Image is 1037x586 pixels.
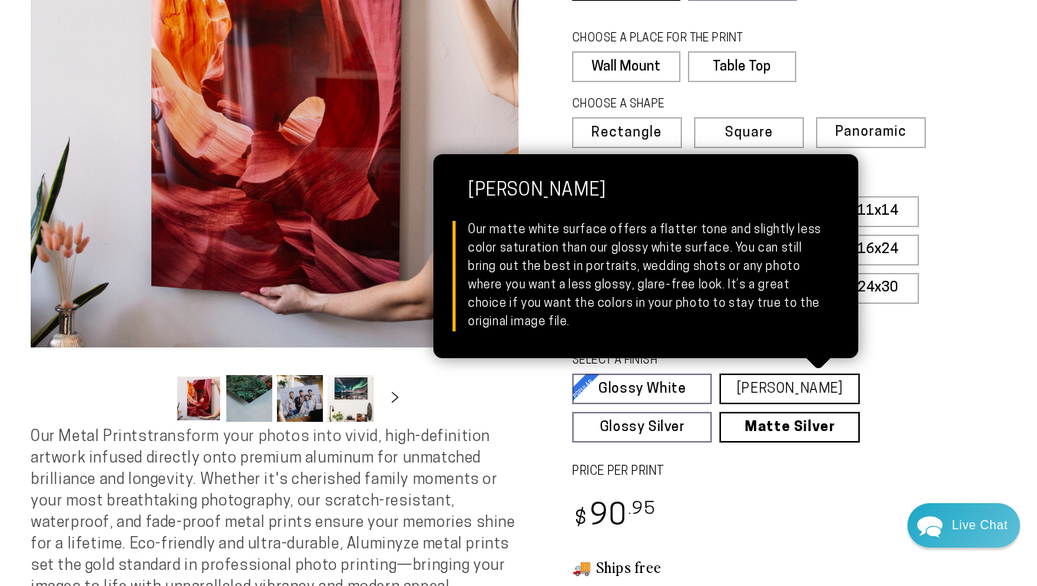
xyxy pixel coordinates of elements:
button: Load image 4 in gallery view [328,375,374,422]
label: Table Top [688,51,796,82]
span: $ [574,509,588,530]
a: [PERSON_NAME] [719,374,859,404]
sup: .95 [628,501,656,519]
a: Glossy White [572,374,712,404]
span: Square [725,127,773,140]
button: Slide right [378,382,412,416]
label: 11x14 [837,196,919,227]
legend: CHOOSE A SHAPE [572,97,784,114]
label: Wall Mount [572,51,680,82]
div: Chat widget toggle [907,503,1020,548]
span: Panoramic [835,125,907,140]
button: Load image 2 in gallery view [226,375,272,422]
button: Slide left [137,382,171,416]
a: Matte Silver [719,412,859,443]
div: Contact Us Directly [952,503,1008,548]
legend: SELECT A FINISH [572,353,827,370]
bdi: 90 [572,502,656,532]
label: 24x30 [837,273,919,304]
button: Load image 1 in gallery view [176,375,222,422]
legend: CHOOSE A PLACE FOR THE PRINT [572,31,782,48]
button: Load image 3 in gallery view [277,375,323,422]
strong: [PERSON_NAME] [468,181,824,221]
label: PRICE PER PRINT [572,463,1006,481]
a: Glossy Silver [572,412,712,443]
h3: 🚚 Ships free [572,557,1006,577]
label: 16x24 [837,235,919,265]
div: Our matte white surface offers a flatter tone and slightly less color saturation than our glossy ... [468,221,824,331]
span: Rectangle [591,127,662,140]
